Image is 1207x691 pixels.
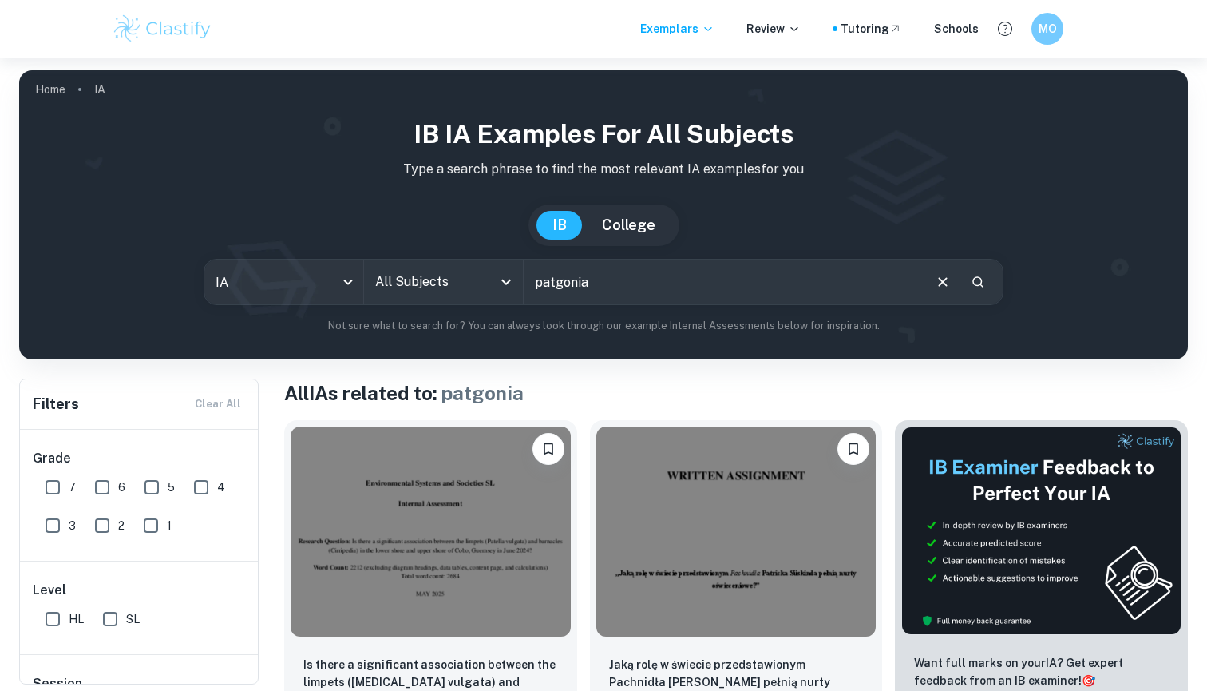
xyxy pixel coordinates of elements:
img: Clastify logo [112,13,213,45]
button: Clear [928,267,958,297]
button: Help and Feedback [991,15,1019,42]
h6: Grade [33,449,247,468]
button: Bookmark [837,433,869,465]
p: Want full marks on your IA ? Get expert feedback from an IB examiner! [914,654,1169,689]
img: ESS IA example thumbnail: Is there a significant association betwe [291,427,571,637]
p: IA [94,81,105,98]
span: SL [126,610,140,628]
input: E.g. player arrangements, enthalpy of combustion, analysis of a big city... [524,260,921,304]
p: Type a search phrase to find the most relevant IA examples for you [32,160,1175,179]
span: HL [69,610,84,628]
p: Review [746,20,801,38]
p: Not sure what to search for? You can always look through our example Internal Assessments below f... [32,318,1175,334]
h6: Level [33,581,247,600]
span: 6 [118,479,125,496]
button: IB [536,211,583,240]
span: 1 [167,517,172,534]
a: Home [35,78,65,101]
div: IA [204,260,363,304]
span: 3 [69,517,76,534]
button: Bookmark [532,433,564,465]
span: 5 [168,479,175,496]
span: 4 [217,479,225,496]
a: Schools [934,20,979,38]
p: Exemplars [640,20,714,38]
img: Thumbnail [901,427,1181,635]
h6: MO [1039,20,1057,38]
button: MO [1031,13,1063,45]
span: 🎯 [1082,674,1095,687]
span: 2 [118,517,125,534]
img: profile cover [19,70,1188,359]
span: 7 [69,479,76,496]
span: patgonia [441,382,524,404]
a: Tutoring [841,20,902,38]
h6: Filters [33,393,79,415]
button: College [586,211,671,240]
button: Open [495,271,517,293]
img: Polish A (Lit) IA example thumbnail: Jaką rolę w świecie przedstawionym Pachn [596,427,877,637]
h1: All IAs related to: [284,379,1188,407]
button: Search [964,268,991,296]
h1: IB IA examples for all subjects [32,115,1175,153]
